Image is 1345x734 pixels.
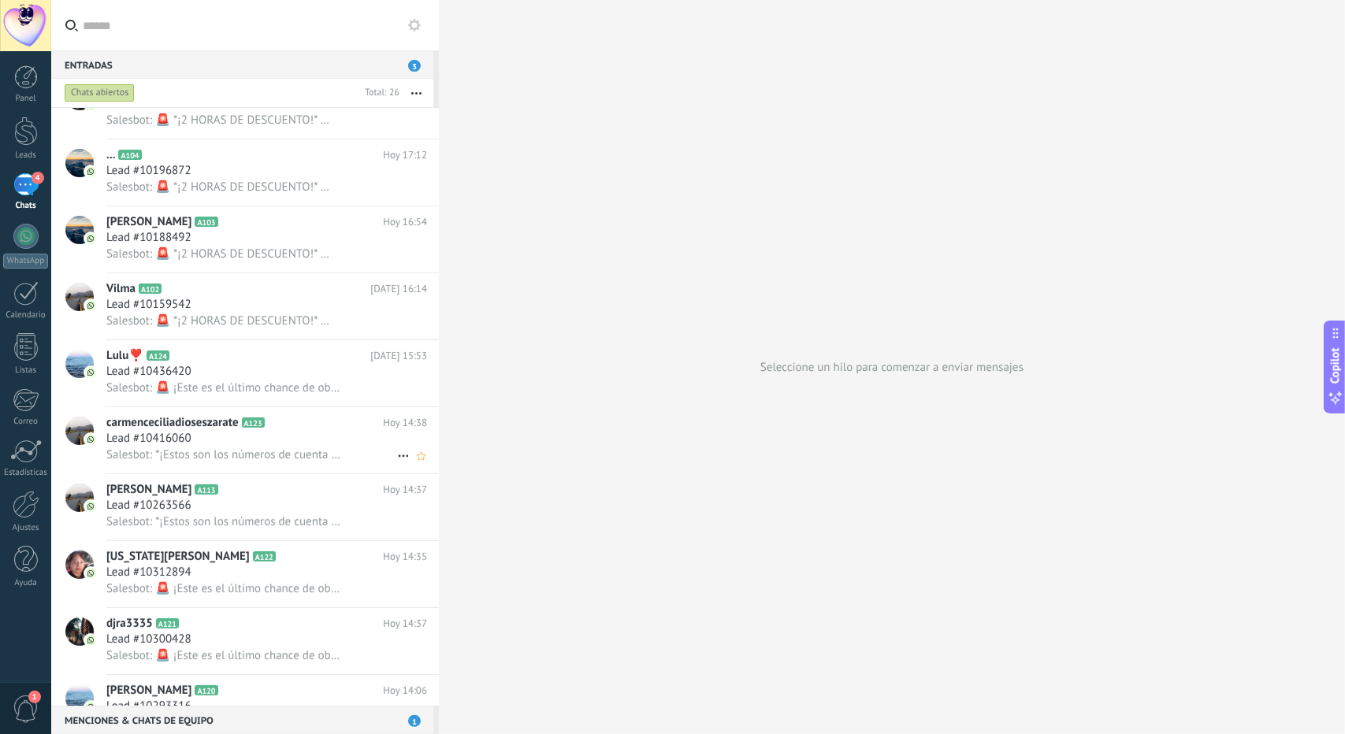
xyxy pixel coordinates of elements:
span: 1 [408,715,421,727]
div: Chats [3,201,49,211]
span: Hoy 14:37 [383,482,427,498]
span: Copilot [1328,348,1343,384]
div: Leads [3,150,49,161]
span: [PERSON_NAME] [106,482,191,498]
img: icon [85,166,96,177]
img: icon [85,635,96,646]
span: Hoy 14:35 [383,549,427,565]
div: Ajustes [3,523,49,533]
span: djra3335 [106,616,153,632]
span: A102 [139,284,162,294]
button: Más [399,79,433,107]
div: WhatsApp [3,254,48,269]
span: [PERSON_NAME] [106,683,191,699]
span: [DATE] 15:53 [370,348,427,364]
span: Hoy 16:54 [383,214,427,230]
span: A123 [242,417,265,428]
span: Lead #10300428 [106,632,191,647]
a: avatariconcarmenceciliadioseszarateA123Hoy 14:38Lead #10416060Salesbot: *¡Estos son los números d... [51,407,439,473]
span: A103 [195,217,217,227]
span: A122 [253,551,276,562]
span: [US_STATE][PERSON_NAME] [106,549,250,565]
span: Salesbot: 🚨 *¡2 HORAS DE DESCUENTO!* 🚨 ✅ *CURSO DE MARSHMELLOWS* + bonos de regalo por solo _S/4.... [106,180,340,195]
span: Lead #10293316 [106,699,191,714]
span: [PERSON_NAME] [106,214,191,230]
span: Hoy 14:37 [383,616,427,632]
span: Lead #10196872 [106,163,191,179]
span: A124 [147,350,169,361]
a: avataricon[PERSON_NAME]A113Hoy 14:37Lead #10263566Salesbot: *¡Estos son los números de cuenta a l... [51,474,439,540]
span: Lead #10263566 [106,498,191,513]
span: Salesbot: 🚨 *¡2 HORAS DE DESCUENTO!* 🚨 ✅ *CURSO DE MARSHMELLOWS* + bonos de regalo por solo _S/4.... [106,247,340,261]
div: Entradas [51,50,433,79]
img: icon [85,233,96,244]
span: A104 [118,150,141,160]
div: Calendario [3,310,49,321]
span: Hoy 14:06 [383,683,427,699]
span: Salesbot: 🚨 ¡Este es el último chance de obtenerlo a un precio especial! 🚨 🌟 *NUESTRO CURSO DE MA... [106,380,340,395]
div: Correo [3,417,49,427]
img: icon [85,568,96,579]
span: Vilma [106,281,136,297]
span: Hoy 17:12 [383,147,427,163]
div: Menciones & Chats de equipo [51,706,433,734]
img: icon [85,434,96,445]
div: Listas [3,365,49,376]
a: avataricon[PERSON_NAME]A103Hoy 16:54Lead #10188492Salesbot: 🚨 *¡2 HORAS DE DESCUENTO!* 🚨 ✅ *CURSO... [51,206,439,272]
span: Salesbot: 🚨 ¡Este es el último chance de obtenerlo a un precio especial! 🚨 🌟 *NUESTRO CURSO DE MA... [106,648,340,663]
span: Hoy 14:38 [383,415,427,431]
a: avatariconLulu❣️A124[DATE] 15:53Lead #10436420Salesbot: 🚨 ¡Este es el último chance de obtenerlo ... [51,340,439,406]
div: Total: 26 [359,85,399,101]
img: icon [85,501,96,512]
div: Ayuda [3,578,49,588]
span: carmenceciliadioseszarate [106,415,239,431]
div: Panel [3,94,49,104]
span: Salesbot: 🚨 *¡2 HORAS DE DESCUENTO!* 🚨 ✅ *CURSO DE MARSHMELLOWS* + bonos de regalo por solo _S/4.... [106,113,340,128]
span: Salesbot: 🚨 ¡Este es el último chance de obtenerlo a un precio especial! 🚨 🌟 *NUESTRO CURSO DE MA... [106,581,340,596]
span: [DATE] 16:14 [370,281,427,297]
span: 3 [408,60,421,72]
span: Lulu❣️ [106,348,143,364]
span: Lead #10188492 [106,230,191,246]
img: icon [85,702,96,713]
span: A113 [195,484,217,495]
span: Lead #10416060 [106,431,191,447]
span: Salesbot: *¡Estos son los números de cuenta a los que podrás realizar el pago!*👇🏻 🟪 YAPE/PLIN: *9... [106,514,340,529]
span: 1 [28,691,41,703]
span: 4 [32,172,44,184]
span: Salesbot: 🚨 *¡2 HORAS DE DESCUENTO!* 🚨 ✅ *CURSO DE MARSHMELLOWS* + bonos de regalo por solo _S/4.... [106,313,340,328]
img: icon [85,300,96,311]
img: icon [85,367,96,378]
span: Lead #10312894 [106,565,191,580]
a: avatariconVilmaA102[DATE] 16:14Lead #10159542Salesbot: 🚨 *¡2 HORAS DE DESCUENTO!* 🚨 ✅ *CURSO DE M... [51,273,439,339]
a: avataricon...A104Hoy 17:12Lead #10196872Salesbot: 🚨 *¡2 HORAS DE DESCUENTO!* 🚨 ✅ *CURSO DE MARSHM... [51,139,439,206]
a: avataricon[US_STATE][PERSON_NAME]A122Hoy 14:35Lead #10312894Salesbot: 🚨 ¡Este es el último chance... [51,541,439,607]
a: avataricondjra3335A121Hoy 14:37Lead #10300428Salesbot: 🚨 ¡Este es el último chance de obtenerlo a... [51,608,439,674]
div: Chats abiertos [65,83,135,102]
div: Estadísticas [3,468,49,478]
span: A121 [156,618,179,628]
span: A120 [195,685,217,695]
span: Lead #10436420 [106,364,191,380]
span: ... [106,147,115,163]
span: Lead #10159542 [106,297,191,313]
span: Salesbot: *¡Estos son los números de cuenta a los que podrás realizar el pago!*👇🏻 🟪 YAPE/PLIN: *9... [106,447,340,462]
